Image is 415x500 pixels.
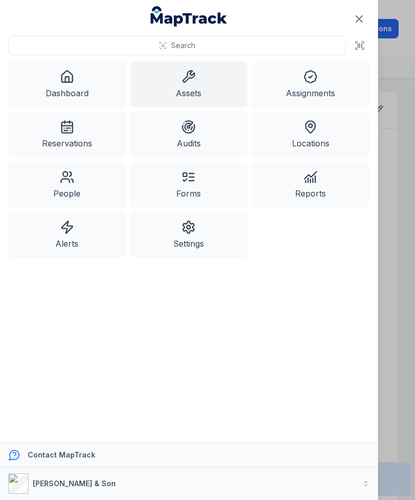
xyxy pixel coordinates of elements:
button: Close navigation [348,8,370,30]
span: Search [171,40,195,51]
a: Assets [130,61,248,107]
strong: Contact MapTrack [28,450,95,459]
a: Assignments [252,61,369,107]
a: Forms [130,162,248,208]
a: MapTrack [151,6,227,27]
strong: [PERSON_NAME] & Son [33,479,116,488]
a: Audits [130,112,248,158]
a: Reservations [8,112,126,158]
a: Settings [130,212,248,258]
a: Alerts [8,212,126,258]
a: Locations [252,112,369,158]
button: Search [8,36,346,55]
a: People [8,162,126,208]
a: Dashboard [8,61,126,107]
a: Reports [252,162,369,208]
